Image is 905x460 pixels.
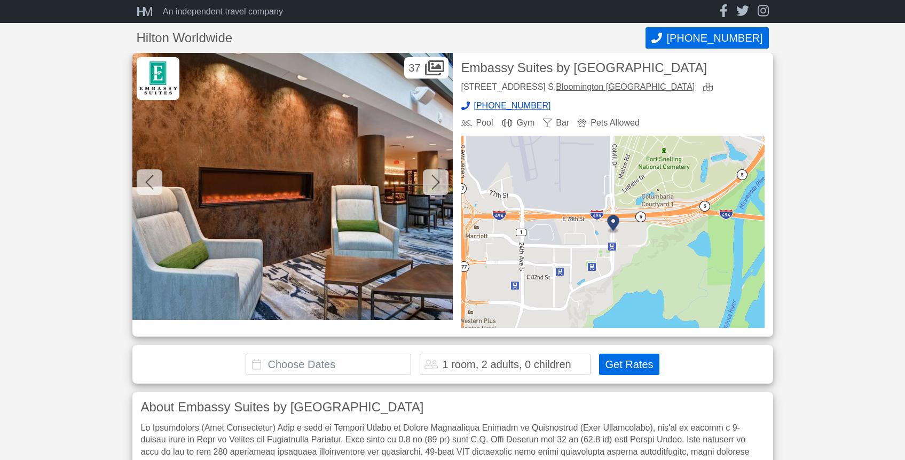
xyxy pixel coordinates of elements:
a: Bloomington [GEOGRAPHIC_DATA] [556,82,695,91]
a: HM [137,5,159,18]
img: Lobby [132,53,453,320]
span: [PHONE_NUMBER] [474,102,551,110]
span: H [137,4,143,19]
div: Pool [461,119,493,127]
button: Get Rates [599,354,659,375]
div: 37 [404,57,448,79]
a: view map [703,83,717,93]
div: Bar [543,119,569,127]
span: M [143,4,150,19]
a: facebook [720,4,728,19]
a: twitter [736,4,749,19]
div: Pets Allowed [578,119,640,127]
div: [STREET_ADDRESS] S, [461,83,695,93]
button: Call [646,27,768,49]
input: Choose Dates [246,354,411,375]
h2: Embassy Suites by [GEOGRAPHIC_DATA] [461,61,765,74]
div: 1 room, 2 adults, 0 children [442,359,571,370]
span: [PHONE_NUMBER] [666,32,762,44]
div: An independent travel company [163,7,283,16]
h3: About Embassy Suites by [GEOGRAPHIC_DATA] [141,401,765,414]
h1: Hilton Worldwide [137,32,646,44]
a: instagram [758,4,769,19]
img: Hilton Worldwide [137,57,179,100]
img: map [461,136,765,328]
div: Gym [502,119,535,127]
